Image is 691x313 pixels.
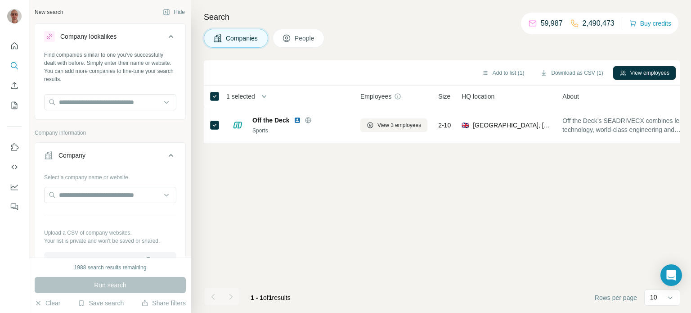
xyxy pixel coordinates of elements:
div: Select a company name or website [44,170,176,181]
button: Save search [78,299,124,308]
div: Open Intercom Messenger [660,264,682,286]
span: 2-10 [438,121,451,130]
span: Size [438,92,450,101]
button: Buy credits [629,17,671,30]
button: My lists [7,97,22,113]
button: Share filters [141,299,186,308]
button: Company lookalikes [35,26,185,51]
span: Off the Deck [252,116,289,125]
img: Avatar [7,9,22,23]
span: About [562,92,579,101]
span: Rows per page [595,293,637,302]
button: Hide [157,5,191,19]
button: Use Surfe API [7,159,22,175]
span: 🇬🇧 [462,121,469,130]
span: Companies [226,34,259,43]
p: 2,490,473 [583,18,615,29]
div: Sports [252,127,350,135]
button: Add to list (1) [476,66,531,80]
h4: Search [204,11,680,23]
button: Download as CSV (1) [534,66,609,80]
div: New search [35,8,63,16]
span: results [251,294,291,301]
p: 10 [650,293,657,302]
p: Your list is private and won't be saved or shared. [44,237,176,245]
p: Upload a CSV of company websites. [44,229,176,237]
span: People [295,34,315,43]
button: Dashboard [7,179,22,195]
div: Company lookalikes [60,32,117,41]
p: Company information [35,129,186,137]
button: View employees [613,66,676,80]
div: Find companies similar to one you've successfully dealt with before. Simply enter their name or w... [44,51,176,83]
span: HQ location [462,92,494,101]
button: Feedback [7,199,22,215]
button: Enrich CSV [7,77,22,94]
span: [GEOGRAPHIC_DATA], [GEOGRAPHIC_DATA], [GEOGRAPHIC_DATA] [473,121,552,130]
button: Upload a list of companies [44,252,176,268]
span: 1 selected [226,92,255,101]
button: Quick start [7,38,22,54]
button: Use Surfe on LinkedIn [7,139,22,155]
p: 59,987 [541,18,563,29]
button: Company [35,145,185,170]
img: Logo of Off the Deck [231,118,245,132]
button: Search [7,58,22,74]
span: 1 [269,294,272,301]
img: LinkedIn logo [294,117,301,124]
button: Clear [35,299,60,308]
div: 1988 search results remaining [74,263,147,272]
span: 1 - 1 [251,294,263,301]
button: View 3 employees [360,118,427,132]
span: Employees [360,92,391,101]
div: Company [58,151,85,160]
span: View 3 employees [377,121,421,129]
span: of [263,294,269,301]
